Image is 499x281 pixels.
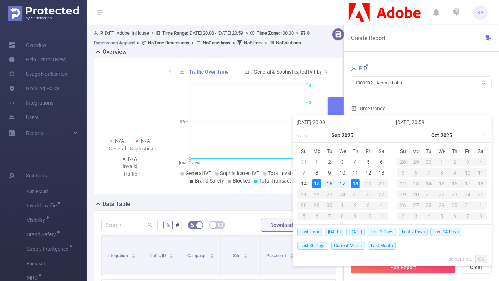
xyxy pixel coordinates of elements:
a: Usage Notification [9,67,67,81]
th: Thu [349,146,362,157]
td: October 30, 2025 [448,200,461,211]
div: 24 [461,190,474,199]
td: September 23, 2025 [323,189,336,200]
div: 10 [338,168,347,177]
span: General & Sophisticated IVT by Category [254,69,344,75]
div: 6 [448,212,461,220]
div: 19 [362,179,375,188]
td: October 10, 2025 [461,167,474,178]
div: 24 [336,190,349,199]
div: 5 [435,212,448,220]
div: 30 [448,201,461,210]
span: We [435,148,448,154]
div: 11 [474,168,487,177]
div: 27 [375,190,388,199]
span: Sa [375,148,388,154]
span: MRC [27,275,40,280]
td: September 7, 2025 [297,167,310,178]
span: Campaign [187,253,208,258]
td: September 13, 2025 [375,167,388,178]
div: Sort [169,253,174,257]
b: PID: [100,30,109,36]
div: 7 [323,212,336,220]
i: icon: caret-up [170,253,174,255]
td: October 25, 2025 [474,189,487,200]
td: October 24, 2025 [461,189,474,200]
span: Tu [323,148,336,154]
input: Search... [101,219,158,230]
td: October 6, 2025 [310,211,323,221]
td: November 8, 2025 [474,211,487,221]
div: 21 [423,190,435,199]
div: 15 [312,179,321,188]
div: 8 [336,212,349,220]
tspan: 4 [309,84,311,88]
b: Time Zone: [257,30,280,36]
td: September 4, 2025 [349,157,362,167]
span: > [231,40,237,45]
span: Traffic Over Time [189,69,229,75]
td: September 16, 2025 [323,178,336,189]
td: September 6, 2025 [375,157,388,167]
a: 2025 [440,128,453,142]
div: 4 [351,158,360,166]
td: September 8, 2025 [310,167,323,178]
div: 15 [435,179,448,188]
span: Su [397,148,410,154]
td: October 28, 2025 [423,200,435,211]
i: icon: user [351,65,357,71]
td: October 20, 2025 [410,189,423,200]
td: October 5, 2025 [397,167,410,178]
span: > [189,40,196,45]
span: N/A [128,156,137,162]
div: 18 [474,179,487,188]
div: 6 [410,168,423,177]
span: Anti-Fraud [27,184,87,199]
i: icon: line-chart [180,69,185,74]
th: Sun [397,146,410,157]
div: 5 [397,168,410,177]
input: Start date [297,118,389,127]
div: 20 [410,190,423,199]
td: September 3, 2025 [336,157,349,167]
td: September 11, 2025 [349,167,362,178]
div: 8 [474,212,487,220]
td: September 30, 2025 [323,200,336,211]
td: September 15, 2025 [310,178,323,189]
h2: Overview [102,48,127,56]
td: September 29, 2025 [310,200,323,211]
td: October 3, 2025 [461,157,474,167]
b: Time Range: [162,30,188,36]
div: 23 [448,190,461,199]
a: Overview [9,38,47,52]
th: Sat [375,146,388,157]
td: September 22, 2025 [310,189,323,200]
i: icon: bg-colors [190,223,194,227]
div: 6 [310,212,323,220]
i: icon: left [168,69,172,74]
div: 28 [397,158,410,166]
div: 26 [362,190,375,199]
td: September 18, 2025 [349,178,362,189]
td: October 8, 2025 [435,167,448,178]
div: 12 [397,179,410,188]
div: 5 [364,158,373,166]
td: October 16, 2025 [448,178,461,189]
td: October 29, 2025 [435,200,448,211]
div: 9 [448,168,461,177]
span: Th [349,148,362,154]
span: Last Month [368,242,396,250]
div: Sort [210,253,214,257]
div: 28 [297,201,310,210]
td: October 5, 2025 [297,211,310,221]
b: No Conditions [203,40,231,45]
span: % [166,222,170,228]
i: icon: user [94,31,100,35]
tspan: 3 [309,100,311,105]
span: We [336,148,349,154]
td: October 2, 2025 [448,157,461,167]
td: September 1, 2025 [310,157,323,167]
td: September 25, 2025 [349,189,362,200]
div: 3 [410,212,423,220]
td: November 3, 2025 [410,211,423,221]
